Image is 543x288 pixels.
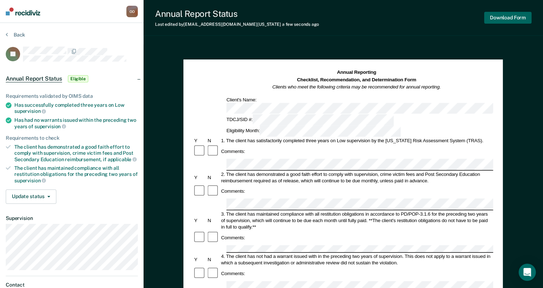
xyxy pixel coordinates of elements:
[225,115,395,126] div: TDCJ/SID #:
[272,84,441,90] em: Clients who meet the following criteria may be recommended for annual reporting.
[193,257,206,263] div: Y
[6,32,25,38] button: Back
[220,148,246,154] div: Comments:
[484,12,532,24] button: Download Form
[6,93,138,99] div: Requirements validated by OIMS data
[14,117,138,129] div: Has had no warrants issued within the preceding two years of
[126,6,138,17] button: OO
[14,144,138,162] div: The client has demonstrated a good faith effort to comply with supervision, crime victim fees and...
[519,264,536,281] div: Open Intercom Messenger
[126,6,138,17] div: O O
[6,189,56,204] button: Update status
[193,138,206,144] div: Y
[207,138,220,144] div: N
[6,215,138,221] dt: Supervision
[220,171,493,184] div: 2. The client has demonstrated a good faith effort to comply with supervision, crime victim fees ...
[14,102,138,114] div: Has successfully completed three years on Low
[14,108,46,114] span: supervision
[68,75,88,82] span: Eligible
[225,126,402,137] div: Eligibility Month:
[6,8,40,15] img: Recidiviz
[282,22,319,27] span: a few seconds ago
[207,217,220,224] div: N
[220,138,493,144] div: 1. The client has satisfactorily completed three years on Low supervision by the [US_STATE] Risk ...
[337,70,376,75] strong: Annual Reporting
[193,217,206,224] div: Y
[193,174,206,181] div: Y
[297,77,416,82] strong: Checklist, Recommendation, and Determination Form
[108,157,137,162] span: applicable
[6,135,138,141] div: Requirements to check
[155,22,319,27] div: Last edited by [EMAIL_ADDRESS][DOMAIN_NAME][US_STATE]
[220,188,246,195] div: Comments:
[155,9,319,19] div: Annual Report Status
[34,124,66,129] span: supervision
[220,270,246,277] div: Comments:
[220,211,493,230] div: 3. The client has maintained compliance with all restitution obligations in accordance to PD/POP-...
[6,75,62,82] span: Annual Report Status
[14,165,138,183] div: The client has maintained compliance with all restitution obligations for the preceding two years of
[6,282,138,288] dt: Contact
[220,254,493,267] div: 4. The client has not had a warrant issued with in the preceding two years of supervision. This d...
[207,174,220,181] div: N
[14,178,46,183] span: supervision
[207,257,220,263] div: N
[220,234,246,241] div: Comments:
